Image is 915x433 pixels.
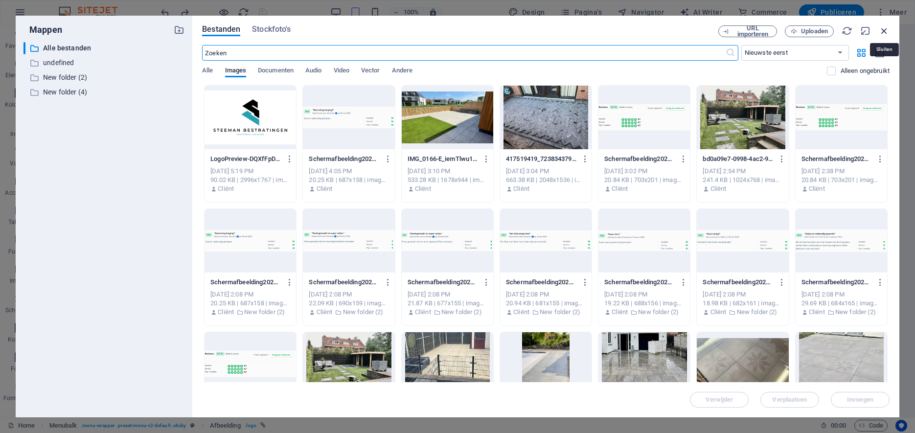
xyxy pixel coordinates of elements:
p: New folder (2) [244,308,285,317]
p: Mappen [23,23,62,36]
button: Uploaden [785,25,834,37]
p: Cliënt [612,184,628,193]
p: Cliënt [612,308,628,317]
p: Cliënt [513,184,529,193]
div: [DATE] 2:08 PM [309,290,389,299]
p: Cliënt [218,184,234,193]
p: Cliënt [710,184,727,193]
div: [DATE] 3:02 PM [604,167,684,176]
p: New folder (2) [540,308,580,317]
p: Cliënt [317,184,333,193]
div: Door: Cliënt | Map: New folder (2) [801,308,881,317]
div: [DATE] 2:08 PM [801,290,881,299]
div: [DATE] 2:08 PM [408,290,487,299]
p: New folder (2) [343,308,384,317]
div: 20.25 KB | 687x158 | image/png [210,299,290,308]
div: Door: Cliënt | Map: New folder (2) [210,308,290,317]
p: Cliënt [809,308,825,317]
div: 533.28 KB | 1678x944 | image/jpeg [408,176,487,184]
p: Laat alleen bestanden zien die nog niet op de website worden gebruikt. Bestanden die tijdens deze... [841,67,890,75]
span: Uploaden [801,28,828,34]
p: LogoPreview-DQXfFpDvNqisxK2q-vFs4g.png [210,155,281,163]
div: [DATE] 2:38 PM [801,167,881,176]
p: New folder (2) [638,308,679,317]
p: 417519419_7238343799560846_1512637416690742555_n-YaguJeXyfP23F5xOLdJoQA.jpg [506,155,577,163]
span: Alle [202,65,213,78]
p: Cliënt [218,308,234,317]
div: 20.94 KB | 681x155 | image/png [506,299,586,308]
span: URL importeren [733,25,773,37]
p: Alle bestanden [43,43,166,54]
div: Door: Cliënt | Map: New folder (2) [506,308,586,317]
input: Zoeken [202,45,725,61]
div: [DATE] 2:54 PM [703,167,782,176]
div: 20.84 KB | 703x201 | image/png [604,176,684,184]
div: 18.98 KB | 682x161 | image/png [703,299,782,308]
div: New folder (2) [23,71,184,84]
div: Door: Cliënt | Map: New folder (2) [408,308,487,317]
span: Stockfoto's [252,23,291,35]
div: 20.25 KB | 687x158 | image/png [309,176,389,184]
div: 19.22 KB | 688x156 | image/png [604,299,684,308]
div: [DATE] 2:08 PM [703,290,782,299]
i: Minimaliseren [860,25,871,36]
p: Cliënt [809,184,825,193]
div: [DATE] 4:05 PM [309,167,389,176]
p: Schermafbeelding2025-09-05om13.57.14-omf5jkeMVkFb9SI5371s0A.png [309,155,380,163]
p: New folder (2) [835,308,876,317]
p: Schermafbeelding2025-09-05om13.56.15-ZFDoWST6Fm70mre1JUDAfQ.png [703,278,774,287]
p: Schermafbeelding2025-09-05om13.56.26-t-aXFviXe-Oq_PDptiliIA.png [604,278,675,287]
p: Schermafbeelding2025-09-05om13.56.48-ZD-c-fQkvc5Sf5ZUiISMyQ.png [408,278,479,287]
p: Schermafbeelding2025-09-05om13.57.05-NuvGLFAAj7EfzG3W_TxJqQ.png [309,278,380,287]
div: 29.69 KB | 684x165 | image/png [801,299,881,308]
p: Cliënt [415,184,431,193]
span: Images [225,65,247,78]
div: [DATE] 3:10 PM [408,167,487,176]
p: Schermafbeelding2025-09-05om13.56.04-arY9BJf0v7N54a1DhoVP-g.png [801,278,872,287]
p: New folder (2) [441,308,482,317]
p: Schermafbeelding2025-09-05om13.55.21-Xjz84B-sOEZtMjRwlF_TJg.png [604,155,675,163]
button: URL importeren [718,25,777,37]
div: [DATE] 2:08 PM [506,290,586,299]
p: New folder (2) [737,308,778,317]
div: [DATE] 3:04 PM [506,167,586,176]
p: New folder (4) [43,87,166,98]
p: bd0a09e7-0998-4ac2-92fb-895b4697083b-jR547PCjVAAN0RZa8dXHcA.jpg [703,155,774,163]
p: Cliënt [710,308,727,317]
p: Cliënt [317,308,333,317]
div: 21.87 KB | 677x155 | image/png [408,299,487,308]
p: Schermafbeelding2025-09-05om13.55.21-2Lf2G5G1N0RWUUW9clGTOw.png [801,155,872,163]
p: Cliënt [415,308,431,317]
div: [DATE] 5:19 PM [210,167,290,176]
p: Schermafbeelding2025-09-05om13.56.40-UdADW_b3yh3Tm1O0Yv3w-g.png [506,278,577,287]
div: ​ [23,42,25,54]
div: 663.38 KB | 2048x1536 | image/jpeg [506,176,586,184]
i: Nieuwe map aanmaken [174,24,184,35]
span: Bestanden [202,23,240,35]
div: Door: Cliënt | Map: New folder (2) [604,308,684,317]
p: New folder (2) [43,72,166,83]
div: Door: Cliënt | Map: New folder (2) [309,308,389,317]
div: Door: Cliënt | Map: New folder (2) [703,308,782,317]
div: [DATE] 2:08 PM [604,290,684,299]
span: Andere [392,65,413,78]
p: Schermafbeelding2025-09-05om13.57.14-RCm_PzX67i0bPdSnud85HA.png [210,278,281,287]
div: 90.02 KB | 2996x1767 | image/png [210,176,290,184]
div: [DATE] 2:08 PM [210,290,290,299]
p: IMG_0166-E_iemTlwu1cHUjWHSnm4hg.jpg [408,155,479,163]
div: 241.4 KB | 1024x768 | image/jpeg [703,176,782,184]
p: Cliënt [513,308,529,317]
div: undefined [23,57,184,69]
span: Documenten [258,65,294,78]
div: 20.84 KB | 703x201 | image/png [801,176,881,184]
span: Audio [305,65,321,78]
i: Opnieuw laden [842,25,852,36]
span: Vector [361,65,380,78]
div: 22.09 KB | 690x159 | image/png [309,299,389,308]
span: Video [334,65,349,78]
p: undefined [43,57,166,68]
div: New folder (4) [23,86,184,98]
